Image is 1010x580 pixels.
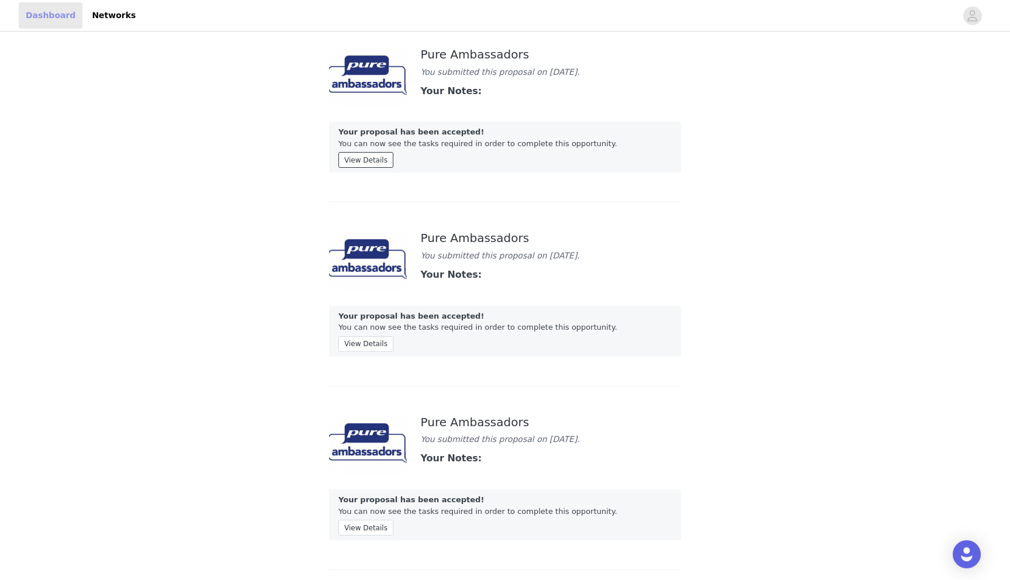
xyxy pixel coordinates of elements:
div: Pure Ambassadors [421,416,590,429]
button: View Details [338,520,393,536]
div: You can now see the tasks required in order to complete this opportunity. [329,489,681,540]
div: You submitted this proposal on [DATE]. [421,250,590,262]
strong: Your Notes: [421,453,482,464]
a: View Details [338,337,393,346]
a: View Details [338,521,393,530]
div: Pure Ambassadors [421,232,590,245]
div: You submitted this proposal on [DATE]. [421,66,590,78]
button: View Details [338,336,393,352]
div: Pure Ambassadors [421,48,590,61]
div: You submitted this proposal on [DATE]. [421,433,590,446]
img: 868f5505-bc73-44f8-a4bf-43f27d37328c.jpg [329,48,407,106]
strong: Your Notes: [421,269,482,280]
div: You can now see the tasks required in order to complete this opportunity. [329,122,681,172]
strong: Your Notes: [421,85,482,96]
img: 868f5505-bc73-44f8-a4bf-43f27d37328c.jpg [329,232,407,289]
div: You can now see the tasks required in order to complete this opportunity. [329,306,681,357]
button: View Details [338,152,393,168]
strong: Your proposal has been accepted! [338,312,484,320]
a: Networks [85,2,143,29]
div: Open Intercom Messenger [953,540,981,568]
strong: Your proposal has been accepted! [338,127,484,136]
img: 868f5505-bc73-44f8-a4bf-43f27d37328c.jpg [329,416,407,474]
div: avatar [967,6,978,25]
a: Dashboard [19,2,82,29]
a: View Details [338,153,393,162]
strong: Your proposal has been accepted! [338,495,484,504]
